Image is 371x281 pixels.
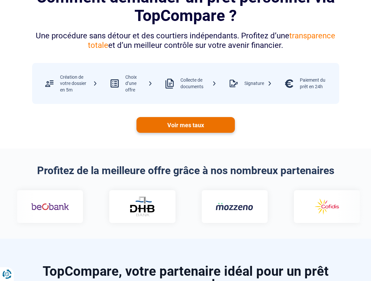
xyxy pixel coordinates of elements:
[300,77,333,90] div: Paiement du prêt en 24h
[32,31,339,50] div: Une procédure sans détour et des courtiers indépendants. Profitez d’une et d’un meilleur contrôle...
[125,74,153,93] div: Choix d’une offre
[180,77,216,90] div: Collecte de documents
[60,74,97,93] div: Création de votre dossier en 5m
[129,196,155,216] img: DHB Bank
[31,197,69,216] img: Beobank
[307,197,345,216] img: Cofidis
[32,164,339,177] h2: Profitez de la meilleure offre grâce à nos nombreux partenaires
[136,117,235,133] a: Voir mes taux
[215,202,253,211] img: Mozzeno
[244,80,272,87] div: Signature
[88,31,335,50] span: transparence totale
